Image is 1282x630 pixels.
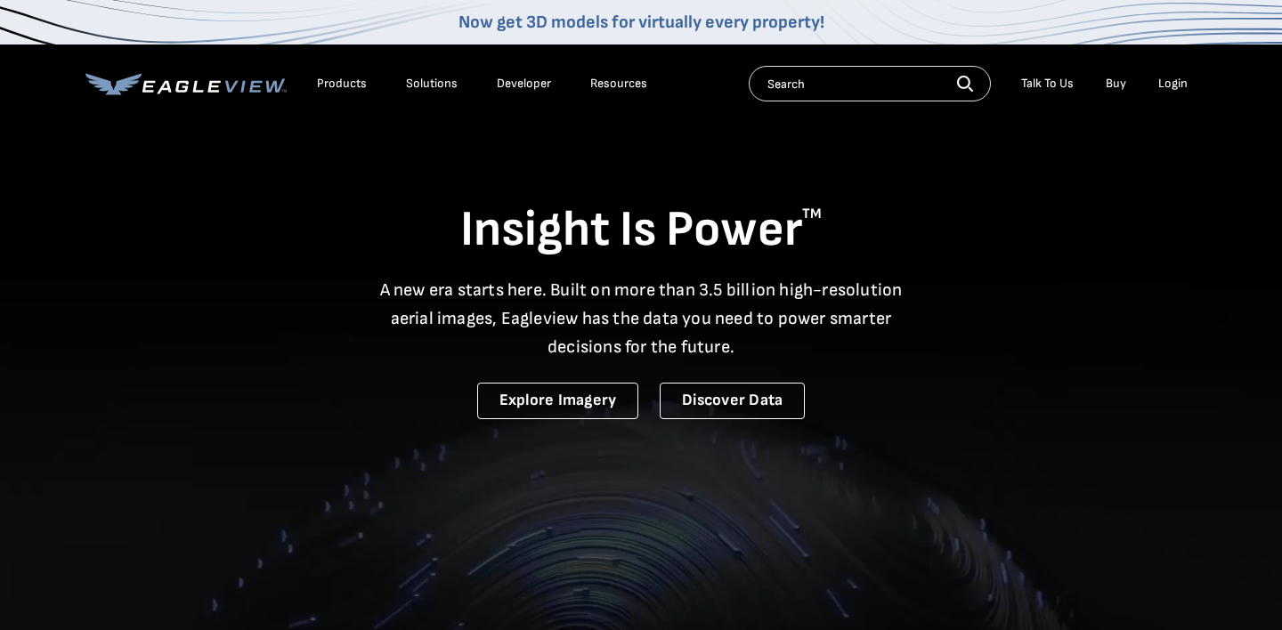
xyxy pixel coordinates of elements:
[477,383,639,419] a: Explore Imagery
[660,383,805,419] a: Discover Data
[406,76,458,92] div: Solutions
[1158,76,1188,92] div: Login
[317,76,367,92] div: Products
[1106,76,1126,92] a: Buy
[590,76,647,92] div: Resources
[85,199,1197,262] h1: Insight Is Power
[369,276,913,361] p: A new era starts here. Built on more than 3.5 billion high-resolution aerial images, Eagleview ha...
[497,76,551,92] a: Developer
[1021,76,1074,92] div: Talk To Us
[458,12,824,33] a: Now get 3D models for virtually every property!
[802,206,822,222] sup: TM
[749,66,991,101] input: Search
